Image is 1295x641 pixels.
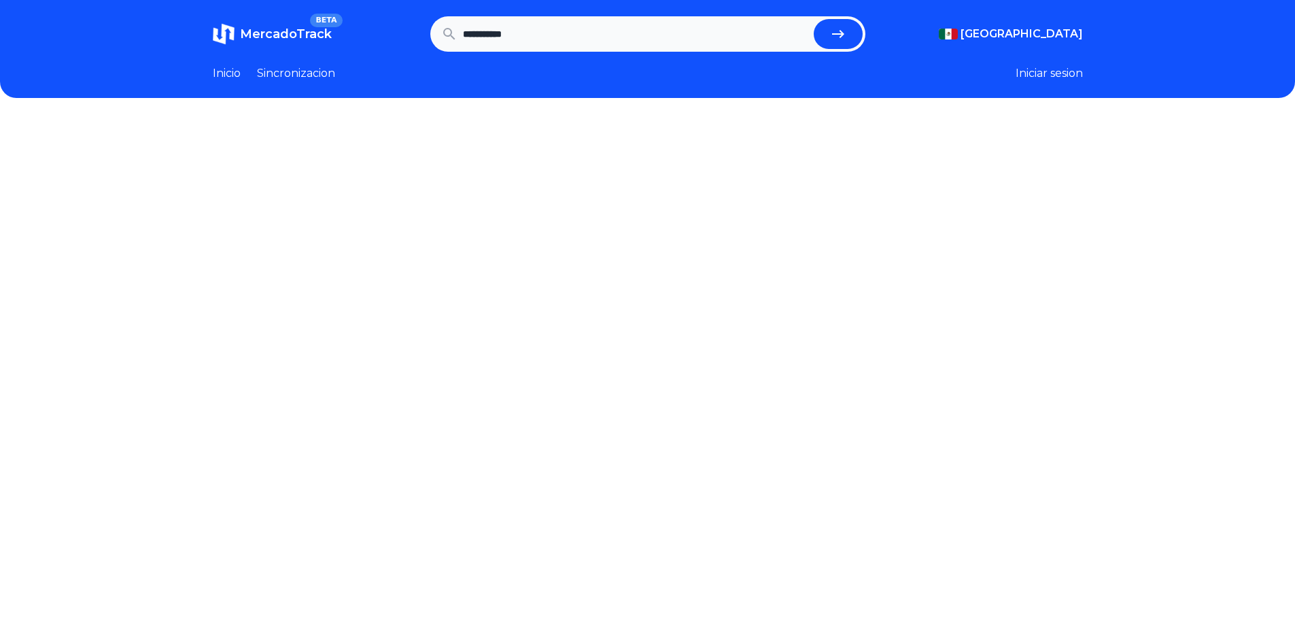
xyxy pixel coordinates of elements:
[939,26,1083,42] button: [GEOGRAPHIC_DATA]
[257,65,335,82] a: Sincronizacion
[213,23,332,45] a: MercadoTrackBETA
[213,65,241,82] a: Inicio
[310,14,342,27] span: BETA
[961,26,1083,42] span: [GEOGRAPHIC_DATA]
[240,27,332,42] span: MercadoTrack
[939,29,958,39] img: Mexico
[213,23,235,45] img: MercadoTrack
[1016,65,1083,82] button: Iniciar sesion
